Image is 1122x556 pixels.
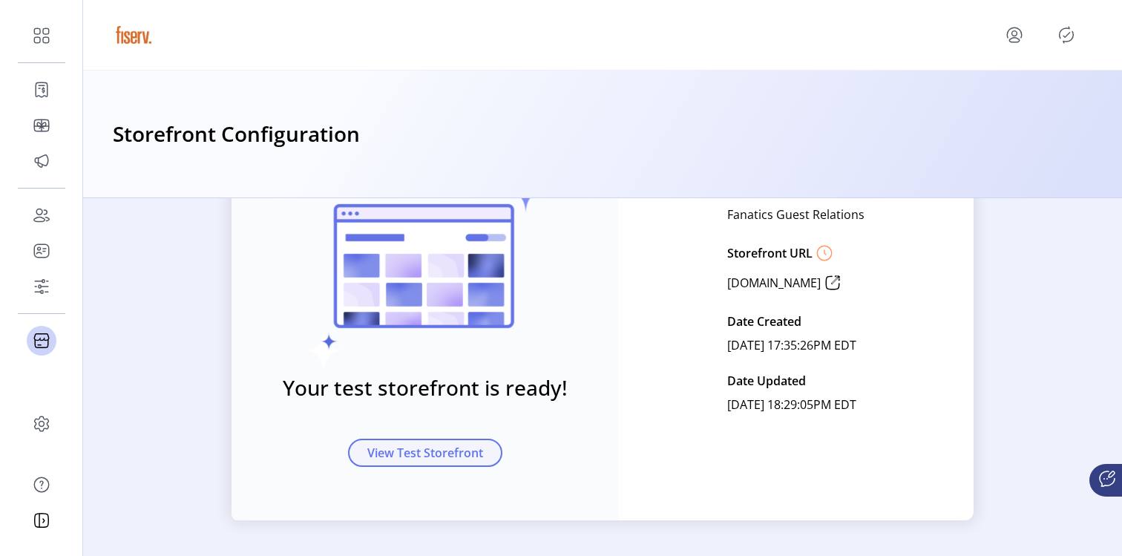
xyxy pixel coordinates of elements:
button: menu [1003,23,1026,47]
p: Storefront URL [727,244,813,262]
span: View Test Storefront [367,444,483,462]
h3: Your test storefront is ready! [283,372,568,403]
p: [DATE] 18:29:05PM EDT [727,393,856,416]
img: logo [113,14,154,56]
p: [DOMAIN_NAME] [727,274,821,292]
button: View Test Storefront [348,439,502,467]
p: [DATE] 17:35:26PM EDT [727,333,856,357]
button: Publisher Panel [1054,23,1078,47]
p: Date Created [727,310,801,333]
h3: Storefront Configuration [113,118,360,151]
p: Date Updated [727,369,806,393]
p: Fanatics Guest Relations [727,203,865,226]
